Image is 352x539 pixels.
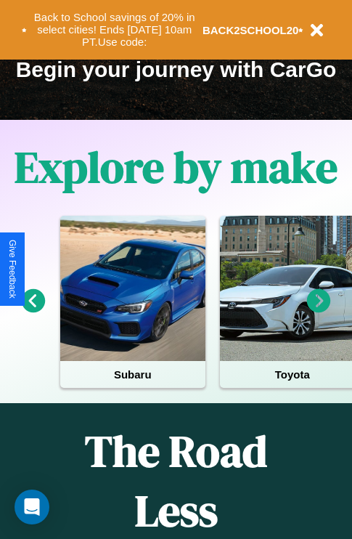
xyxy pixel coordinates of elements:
[60,361,205,388] h4: Subaru
[202,24,299,36] b: BACK2SCHOOL20
[15,490,49,524] div: Open Intercom Messenger
[27,7,202,52] button: Back to School savings of 20% in select cities! Ends [DATE] 10am PT.Use code:
[7,240,17,299] div: Give Feedback
[15,137,337,197] h1: Explore by make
